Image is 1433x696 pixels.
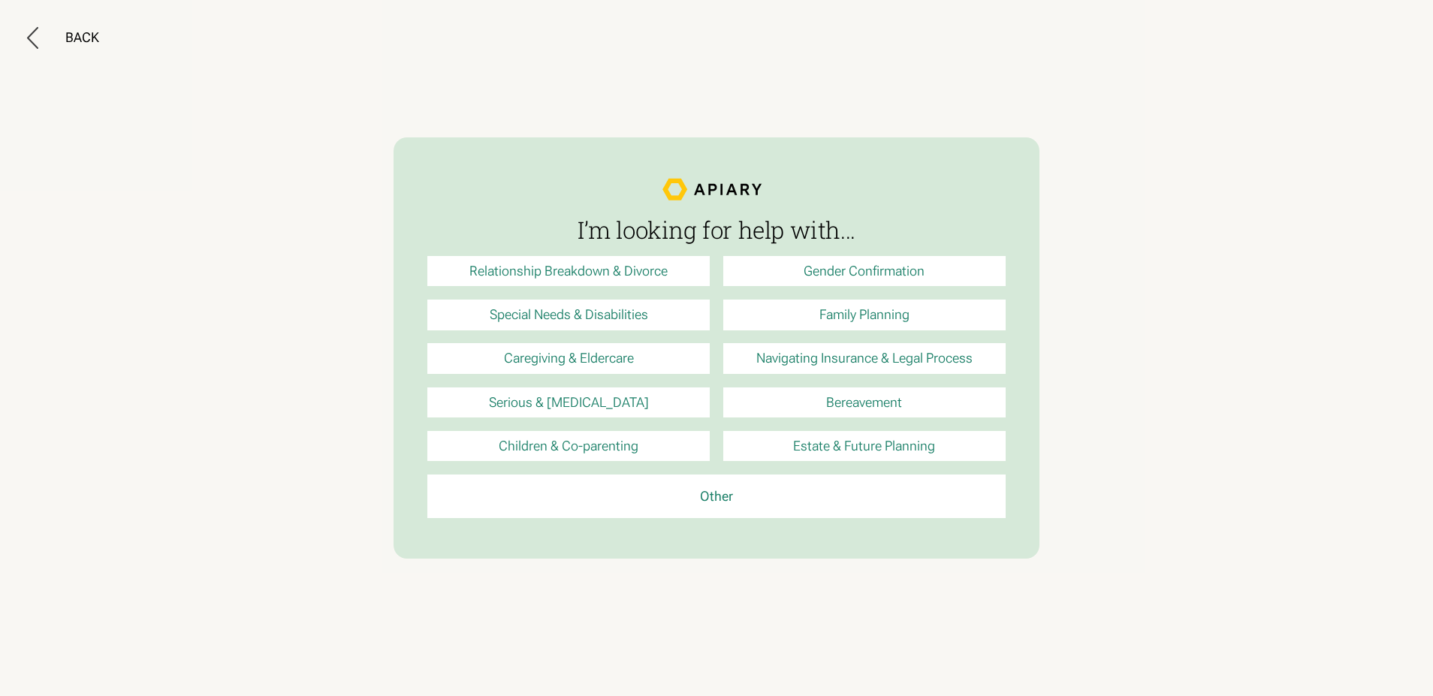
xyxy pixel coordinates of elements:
[427,300,710,330] a: Special Needs & Disabilities
[723,343,1006,373] a: Navigating Insurance & Legal Process
[427,256,710,286] a: Relationship Breakdown & Divorce
[723,431,1006,461] a: Estate & Future Planning
[723,256,1006,286] a: Gender Confirmation
[427,387,710,417] a: Serious & [MEDICAL_DATA]
[427,475,1006,518] a: Other
[427,431,710,461] a: Children & Co-parenting
[427,343,710,373] a: Caregiving & Eldercare
[65,29,99,46] div: Back
[723,300,1006,330] a: Family Planning
[27,27,99,49] button: Back
[723,387,1006,417] a: Bereavement
[427,217,1006,243] h3: I’m looking for help with...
